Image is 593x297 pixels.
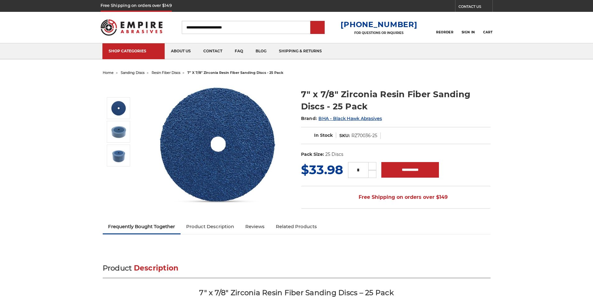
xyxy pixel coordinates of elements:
span: 7" x 7/8" zirconia resin fiber sanding discs - 25 pack [187,70,283,75]
span: Sign In [462,30,475,34]
a: blog [249,43,273,59]
a: contact [197,43,228,59]
a: Reviews [240,220,270,233]
a: Reorder [436,21,453,34]
img: 7" x 7/8" Zirconia Resin Fiber Sanding Discs - 25 Pack [111,148,126,163]
span: $33.98 [301,162,343,177]
span: Product [103,264,132,272]
a: BHA - Black Hawk Abrasives [318,116,382,121]
a: CONTACT US [459,3,492,12]
a: home [103,70,114,75]
span: Brand: [301,116,317,121]
span: Description [134,264,179,272]
a: Product Description [181,220,240,233]
a: Related Products [270,220,322,233]
a: [PHONE_NUMBER] [341,20,417,29]
p: FOR QUESTIONS OR INQUIRIES [341,31,417,35]
dd: 25 Discs [325,151,343,158]
a: shipping & returns [273,43,328,59]
span: Reorder [436,30,453,34]
input: Submit [311,22,324,34]
img: 7 inch zirconia resin fiber disc [156,82,280,207]
dt: SKU: [339,132,350,139]
img: 7" x 7/8" Zirconia Resin Fiber Sanding Discs - 25 Pack [111,124,126,140]
span: In Stock [314,132,333,138]
img: Empire Abrasives [101,15,163,40]
dt: Pack Size: [301,151,324,158]
span: Cart [483,30,492,34]
div: SHOP CATEGORIES [109,49,158,53]
a: resin fiber discs [152,70,180,75]
img: 7 inch zirconia resin fiber disc [111,100,126,116]
span: Free Shipping on orders over $149 [344,191,448,204]
a: Cart [483,21,492,34]
a: sanding discs [121,70,144,75]
h1: 7" x 7/8" Zirconia Resin Fiber Sanding Discs - 25 Pack [301,88,491,113]
a: Frequently Bought Together [103,220,181,233]
a: about us [165,43,197,59]
a: faq [228,43,249,59]
dd: RZ70036-25 [351,132,377,139]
